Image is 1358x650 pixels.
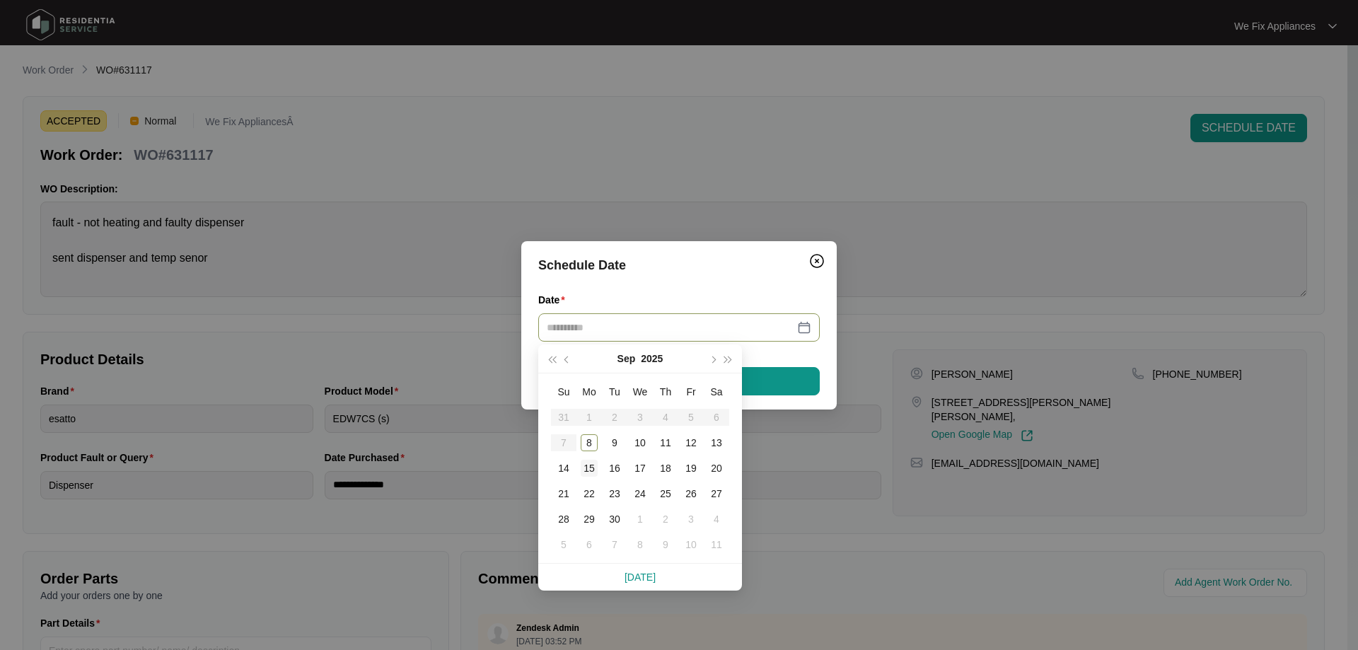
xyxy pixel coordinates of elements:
td: 2025-09-09 [602,430,627,455]
button: 2025 [641,344,663,373]
div: 27 [708,485,725,502]
td: 2025-10-10 [678,532,704,557]
div: 10 [683,536,700,553]
td: 2025-09-21 [551,481,576,506]
div: 25 [657,485,674,502]
div: 12 [683,434,700,451]
th: Su [551,379,576,405]
div: 22 [581,485,598,502]
a: [DATE] [625,571,656,583]
div: 18 [657,460,674,477]
div: 7 [606,536,623,553]
div: 16 [606,460,623,477]
td: 2025-09-26 [678,481,704,506]
td: 2025-10-08 [627,532,653,557]
div: 2 [657,511,674,528]
td: 2025-10-05 [551,532,576,557]
th: Sa [704,379,729,405]
div: 9 [657,536,674,553]
td: 2025-10-06 [576,532,602,557]
div: 23 [606,485,623,502]
td: 2025-09-22 [576,481,602,506]
div: 26 [683,485,700,502]
td: 2025-09-14 [551,455,576,481]
div: 8 [581,434,598,451]
div: 3 [683,511,700,528]
div: 29 [581,511,598,528]
div: 4 [708,511,725,528]
td: 2025-09-29 [576,506,602,532]
td: 2025-10-02 [653,506,678,532]
td: 2025-10-04 [704,506,729,532]
div: 8 [632,536,649,553]
td: 2025-09-30 [602,506,627,532]
td: 2025-09-16 [602,455,627,481]
input: Date [547,320,794,335]
div: 24 [632,485,649,502]
div: 13 [708,434,725,451]
td: 2025-09-25 [653,481,678,506]
th: Tu [602,379,627,405]
div: 9 [606,434,623,451]
div: 21 [555,485,572,502]
div: 15 [581,460,598,477]
td: 2025-09-18 [653,455,678,481]
td: 2025-09-24 [627,481,653,506]
td: 2025-09-19 [678,455,704,481]
td: 2025-10-11 [704,532,729,557]
td: 2025-09-23 [602,481,627,506]
th: We [627,379,653,405]
th: Th [653,379,678,405]
div: 14 [555,460,572,477]
button: Sep [617,344,636,373]
div: 10 [632,434,649,451]
label: Date [538,293,571,307]
div: 20 [708,460,725,477]
td: 2025-10-07 [602,532,627,557]
td: 2025-09-27 [704,481,729,506]
td: 2025-09-10 [627,430,653,455]
td: 2025-10-01 [627,506,653,532]
div: 11 [657,434,674,451]
td: 2025-09-28 [551,506,576,532]
td: 2025-09-11 [653,430,678,455]
td: 2025-10-09 [653,532,678,557]
th: Mo [576,379,602,405]
th: Fr [678,379,704,405]
img: closeCircle [808,253,825,269]
div: 17 [632,460,649,477]
td: 2025-09-17 [627,455,653,481]
div: 1 [632,511,649,528]
div: 11 [708,536,725,553]
td: 2025-10-03 [678,506,704,532]
button: Close [806,250,828,272]
div: 28 [555,511,572,528]
td: 2025-09-13 [704,430,729,455]
div: 30 [606,511,623,528]
div: Schedule Date [538,255,820,275]
td: 2025-09-08 [576,430,602,455]
div: 19 [683,460,700,477]
div: 6 [581,536,598,553]
td: 2025-09-20 [704,455,729,481]
div: 5 [555,536,572,553]
td: 2025-09-12 [678,430,704,455]
td: 2025-09-15 [576,455,602,481]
